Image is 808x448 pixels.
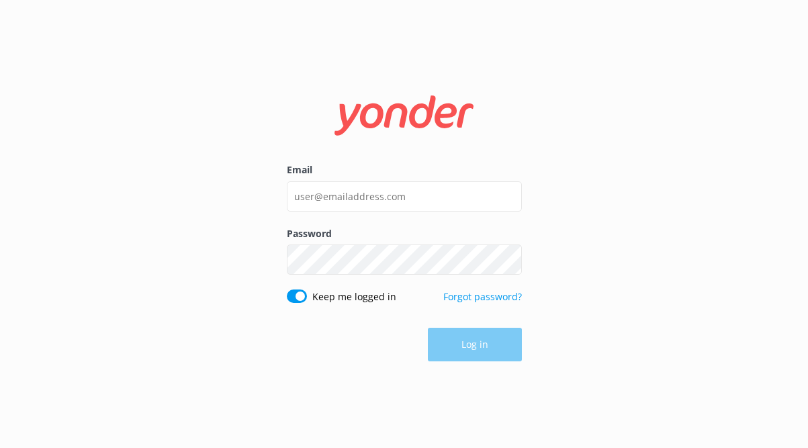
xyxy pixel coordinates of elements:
[312,289,396,304] label: Keep me logged in
[495,247,522,273] button: Show password
[287,226,522,241] label: Password
[287,163,522,177] label: Email
[287,181,522,212] input: user@emailaddress.com
[443,290,522,303] a: Forgot password?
